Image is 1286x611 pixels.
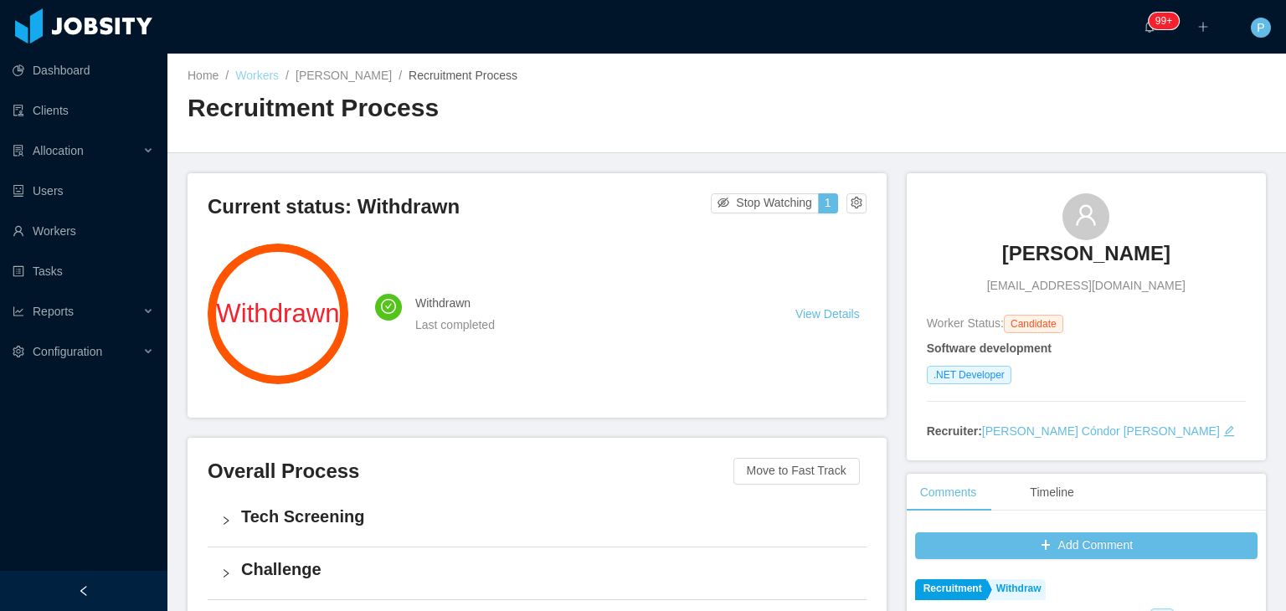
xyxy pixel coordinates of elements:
[221,568,231,578] i: icon: right
[13,54,154,87] a: icon: pie-chartDashboard
[13,305,24,317] i: icon: line-chart
[927,424,982,438] strong: Recruiter:
[1144,21,1155,33] i: icon: bell
[1223,425,1235,437] i: icon: edit
[285,69,289,82] span: /
[409,69,517,82] span: Recruitment Process
[415,316,755,334] div: Last completed
[927,366,1011,384] span: .NET Developer
[1004,315,1063,333] span: Candidate
[221,516,231,526] i: icon: right
[987,277,1186,295] span: [EMAIL_ADDRESS][DOMAIN_NAME]
[208,495,867,547] div: icon: rightTech Screening
[1074,203,1098,227] i: icon: user
[235,69,279,82] a: Workers
[818,193,838,213] button: 1
[927,341,1052,355] strong: Software development
[33,345,102,358] span: Configuration
[915,579,986,600] a: Recruitment
[13,254,154,288] a: icon: profileTasks
[33,144,84,157] span: Allocation
[241,557,853,581] h4: Challenge
[225,69,229,82] span: /
[13,346,24,357] i: icon: setting
[399,69,402,82] span: /
[415,294,755,312] h4: Withdrawn
[733,458,860,485] button: Move to Fast Track
[33,305,74,318] span: Reports
[188,69,219,82] a: Home
[13,94,154,127] a: icon: auditClients
[13,145,24,157] i: icon: solution
[1002,240,1170,267] h3: [PERSON_NAME]
[13,174,154,208] a: icon: robotUsers
[208,300,348,326] span: Withdrawn
[1016,474,1087,511] div: Timeline
[915,532,1258,559] button: icon: plusAdd Comment
[982,424,1220,438] a: [PERSON_NAME] Cóndor [PERSON_NAME]
[927,316,1004,330] span: Worker Status:
[296,69,392,82] a: [PERSON_NAME]
[13,214,154,248] a: icon: userWorkers
[208,193,711,220] h3: Current status: Withdrawn
[381,299,396,314] i: icon: check-circle
[1257,18,1264,38] span: P
[208,547,867,599] div: icon: rightChallenge
[241,505,853,528] h4: Tech Screening
[907,474,990,511] div: Comments
[188,91,727,126] h2: Recruitment Process
[795,307,860,321] a: View Details
[208,458,733,485] h3: Overall Process
[1197,21,1209,33] i: icon: plus
[711,193,819,213] button: icon: eye-invisibleStop Watching
[1002,240,1170,277] a: [PERSON_NAME]
[988,579,1046,600] a: Withdraw
[846,193,867,213] button: icon: setting
[1149,13,1179,29] sup: 1709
